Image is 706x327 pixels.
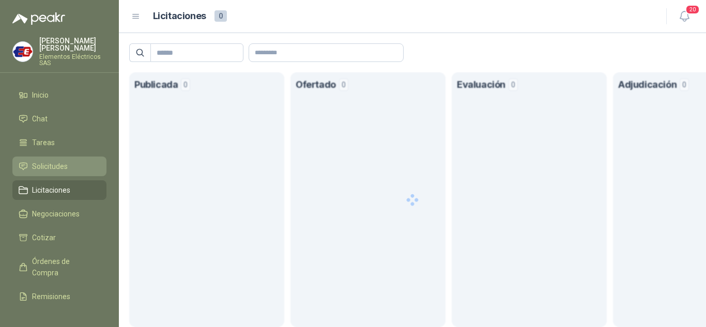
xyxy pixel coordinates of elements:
[32,291,70,302] span: Remisiones
[685,5,700,14] span: 20
[12,109,106,129] a: Chat
[12,204,106,224] a: Negociaciones
[153,9,206,24] h1: Licitaciones
[32,208,80,220] span: Negociaciones
[32,184,70,196] span: Licitaciones
[675,7,694,26] button: 20
[12,287,106,306] a: Remisiones
[12,228,106,247] a: Cotizar
[32,232,56,243] span: Cotizar
[12,85,106,105] a: Inicio
[39,37,106,52] p: [PERSON_NAME] [PERSON_NAME]
[32,256,97,278] span: Órdenes de Compra
[12,157,106,176] a: Solicitudes
[12,133,106,152] a: Tareas
[12,180,106,200] a: Licitaciones
[32,161,68,172] span: Solicitudes
[12,252,106,283] a: Órdenes de Compra
[32,113,48,124] span: Chat
[32,89,49,101] span: Inicio
[39,54,106,66] p: Elementos Eléctricos SAS
[214,10,227,22] span: 0
[32,137,55,148] span: Tareas
[12,12,65,25] img: Logo peakr
[13,42,33,61] img: Company Logo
